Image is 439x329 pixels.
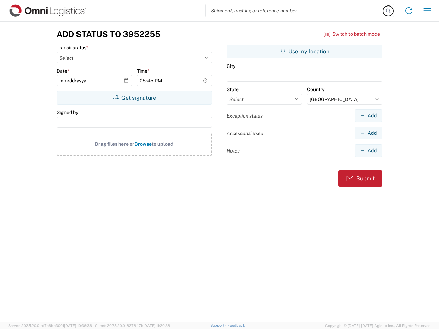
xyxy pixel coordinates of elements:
span: [DATE] 10:36:36 [64,324,92,328]
span: Client: 2025.20.0-827847b [95,324,170,328]
h3: Add Status to 3952255 [57,29,161,39]
a: Support [210,323,227,327]
button: Switch to batch mode [324,28,380,40]
span: Browse [134,141,152,147]
label: Signed by [57,109,78,115]
label: Notes [227,148,240,154]
button: Get signature [57,91,212,105]
label: Accessorial used [227,130,263,136]
label: Time [137,68,150,74]
label: Date [57,68,69,74]
label: Country [307,86,324,93]
a: Feedback [227,323,245,327]
span: [DATE] 11:20:38 [143,324,170,328]
button: Add [355,127,382,139]
span: Copyright © [DATE]-[DATE] Agistix Inc., All Rights Reserved [325,322,431,329]
button: Use my location [227,45,382,58]
label: City [227,63,235,69]
label: Transit status [57,45,88,51]
span: Drag files here or [95,141,134,147]
button: Add [355,109,382,122]
label: Exception status [227,113,263,119]
button: Add [355,144,382,157]
span: Server: 2025.20.0-af7a6be3001 [8,324,92,328]
label: State [227,86,239,93]
span: to upload [152,141,174,147]
input: Shipment, tracking or reference number [206,4,383,17]
button: Submit [338,170,382,187]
